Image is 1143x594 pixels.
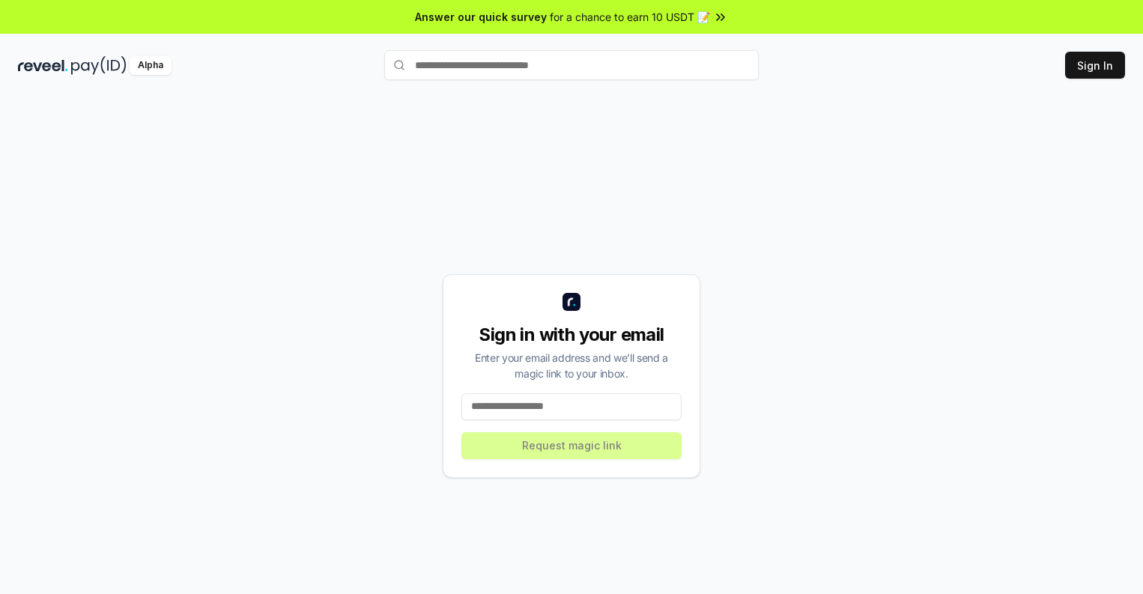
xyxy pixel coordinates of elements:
[563,293,580,311] img: logo_small
[1065,52,1125,79] button: Sign In
[18,56,68,75] img: reveel_dark
[550,9,710,25] span: for a chance to earn 10 USDT 📝
[130,56,172,75] div: Alpha
[461,323,682,347] div: Sign in with your email
[71,56,127,75] img: pay_id
[415,9,547,25] span: Answer our quick survey
[461,350,682,381] div: Enter your email address and we’ll send a magic link to your inbox.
